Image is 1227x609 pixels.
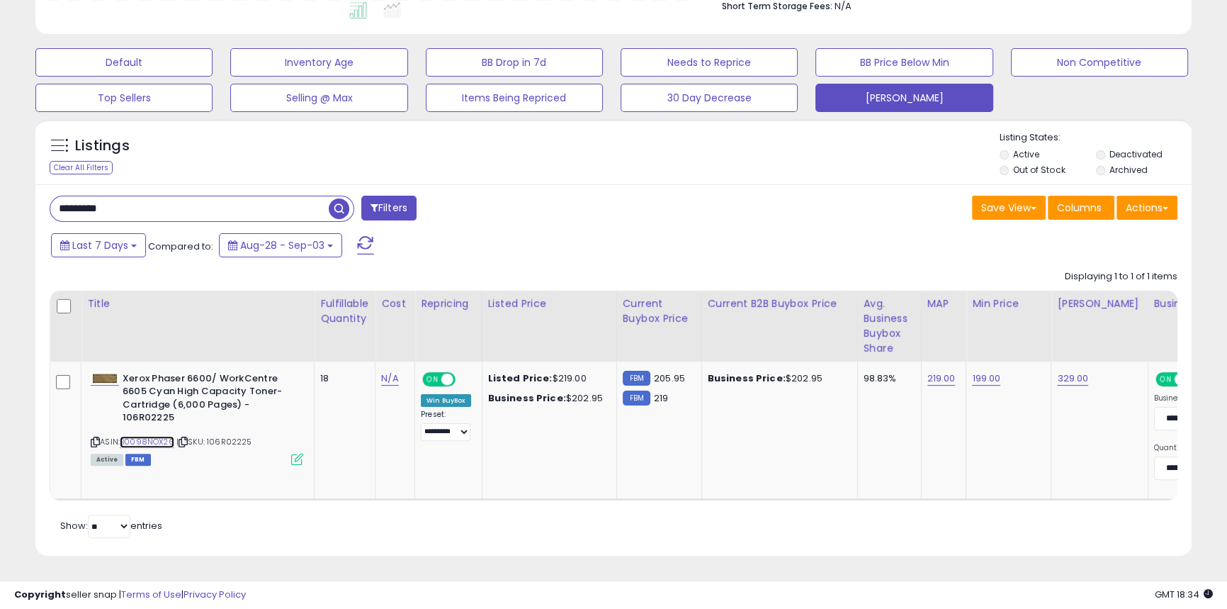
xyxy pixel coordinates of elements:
b: Business Price: [708,371,786,385]
div: Displaying 1 to 1 of 1 items [1065,270,1177,284]
button: Selling @ Max [230,84,407,112]
div: MAP [927,296,961,311]
button: Inventory Age [230,48,407,77]
span: FBM [125,454,151,466]
p: Listing States: [1000,131,1192,145]
div: $219.00 [488,372,606,385]
button: Top Sellers [35,84,213,112]
strong: Copyright [14,588,66,601]
div: 18 [320,372,364,385]
label: Active [1013,148,1039,160]
b: Xerox Phaser 6600/ WorkCentre 6605 Cyan High Capacity Toner-Cartridge (6,000 Pages) - 106R02225 [123,372,295,428]
button: 30 Day Decrease [621,84,798,112]
a: 219.00 [927,371,956,386]
div: 98.83% [864,372,910,385]
span: Compared to: [148,240,213,253]
small: FBM [623,371,650,386]
button: Non Competitive [1011,48,1188,77]
h5: Listings [75,136,130,156]
span: Last 7 Days [72,238,128,252]
small: FBM [623,391,650,406]
b: Listed Price: [488,371,553,385]
span: Show: entries [60,519,162,532]
button: Columns [1048,196,1114,220]
div: Clear All Filters [50,161,113,174]
label: Deactivated [1109,148,1163,160]
div: Win BuyBox [421,394,471,407]
div: Listed Price [488,296,611,311]
a: 329.00 [1057,371,1088,386]
div: Cost [381,296,409,311]
a: B0098NOX26 [120,436,174,448]
span: All listings currently available for purchase on Amazon [91,454,123,466]
span: OFF [453,373,476,385]
div: Fulfillable Quantity [320,296,369,326]
button: Save View [972,196,1046,220]
label: Archived [1109,164,1148,176]
button: [PERSON_NAME] [815,84,993,112]
div: [PERSON_NAME] [1057,296,1141,311]
span: ON [424,373,441,385]
button: Default [35,48,213,77]
button: BB Drop in 7d [426,48,603,77]
span: 219 [654,391,668,405]
button: Aug-28 - Sep-03 [219,233,342,257]
button: Items Being Repriced [426,84,603,112]
div: Min Price [972,296,1045,311]
button: Actions [1116,196,1177,220]
a: Privacy Policy [183,588,246,601]
div: ASIN: [91,372,303,464]
span: Aug-28 - Sep-03 [240,238,324,252]
span: 2025-09-11 18:34 GMT [1155,588,1213,601]
button: Filters [361,196,417,220]
button: Needs to Reprice [621,48,798,77]
label: Out of Stock [1013,164,1065,176]
span: Columns [1057,201,1102,215]
span: | SKU: 106R02225 [176,436,252,447]
div: Preset: [421,410,471,442]
div: Current Buybox Price [623,296,696,326]
a: Terms of Use [121,588,181,601]
button: Last 7 Days [51,233,146,257]
div: Current B2B Buybox Price [708,296,852,311]
span: 205.95 [654,371,685,385]
div: seller snap | | [14,588,246,602]
div: $202.95 [708,372,847,385]
button: BB Price Below Min [815,48,993,77]
div: Repricing [421,296,476,311]
div: Title [87,296,308,311]
a: 199.00 [972,371,1000,386]
div: Avg. Business Buybox Share [864,296,915,356]
img: 412K0uHlSCL._SL40_.jpg [91,372,119,385]
b: Business Price: [488,391,566,405]
a: N/A [381,371,398,386]
span: ON [1157,373,1175,385]
div: $202.95 [488,392,606,405]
